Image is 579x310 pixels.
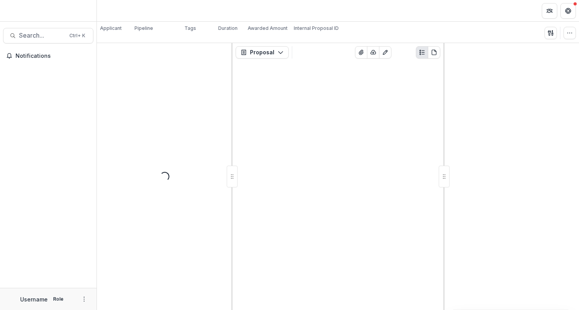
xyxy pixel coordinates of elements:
button: Partners [542,3,557,19]
span: Notifications [16,53,90,59]
button: Proposal [236,46,289,59]
p: Tags [184,25,196,32]
button: PDF view [428,46,440,59]
p: Applicant [100,25,122,32]
p: Username [20,295,48,303]
div: Ctrl + K [68,31,87,40]
button: Notifications [3,50,93,62]
button: View Attached Files [355,46,367,59]
button: Search... [3,28,93,43]
button: Edit as form [379,46,391,59]
button: More [79,294,89,304]
span: Search... [19,32,65,39]
p: Role [51,296,66,303]
p: Internal Proposal ID [294,25,339,32]
p: Duration [218,25,238,32]
button: Get Help [560,3,576,19]
p: Pipeline [134,25,153,32]
button: Plaintext view [416,46,428,59]
p: Awarded Amount [248,25,288,32]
